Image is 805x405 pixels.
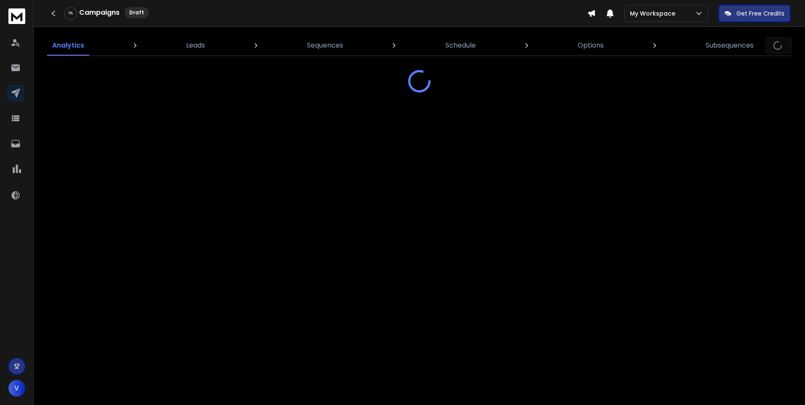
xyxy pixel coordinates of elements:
[630,9,679,18] p: My Workspace
[125,7,149,18] div: Draft
[47,35,89,56] a: Analytics
[578,40,604,51] p: Options
[307,40,343,51] p: Sequences
[181,35,210,56] a: Leads
[719,5,790,22] button: Get Free Credits
[440,35,481,56] a: Schedule
[186,40,205,51] p: Leads
[706,40,754,51] p: Subsequences
[79,8,120,18] h1: Campaigns
[8,380,25,397] button: V
[69,11,73,16] p: 0 %
[302,35,348,56] a: Sequences
[736,9,784,18] p: Get Free Credits
[52,40,84,51] p: Analytics
[8,8,25,24] img: logo
[573,35,609,56] a: Options
[445,40,476,51] p: Schedule
[701,35,759,56] a: Subsequences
